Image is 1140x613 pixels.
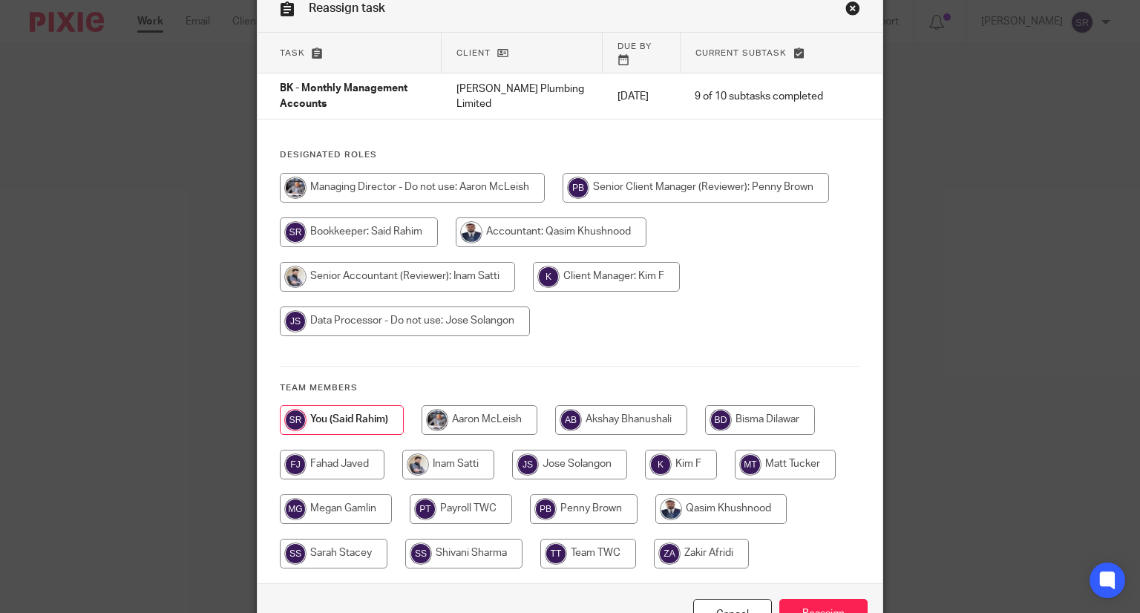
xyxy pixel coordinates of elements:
p: [DATE] [617,89,666,104]
h4: Team members [280,382,861,394]
a: Close this dialog window [845,1,860,21]
td: 9 of 10 subtasks completed [680,73,838,119]
span: Task [280,49,305,57]
span: Reassign task [309,2,385,14]
span: Current subtask [695,49,787,57]
span: Due by [617,42,652,50]
span: BK - Monthly Management Accounts [280,84,407,110]
h4: Designated Roles [280,149,861,161]
span: Client [456,49,491,57]
p: [PERSON_NAME] Plumbing Limited [456,82,588,112]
